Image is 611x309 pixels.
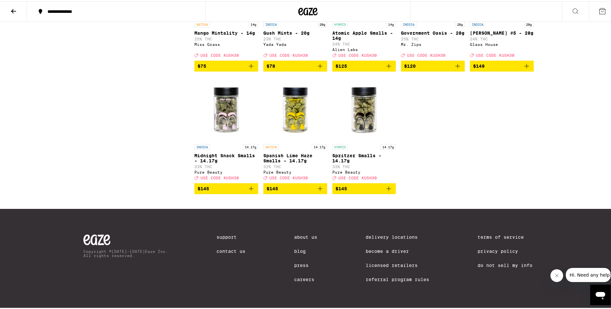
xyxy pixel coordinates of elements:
[478,247,532,253] a: Privacy Policy
[263,36,327,40] p: 23% THC
[194,182,258,193] button: Add to bag
[194,143,210,149] p: INDICA
[194,152,258,162] p: Midnight Snack Smalls - 14.17g
[366,262,429,267] a: Licensed Retailers
[476,52,514,56] span: USE CODE KUSH30
[263,41,327,45] div: Yada Yada
[590,283,611,304] iframe: Button to launch messaging window
[263,59,327,70] button: Add to bag
[332,75,396,140] img: Pure Beauty - Spritzer Smalls - 14.17g
[332,29,396,39] p: Atomic Apple Smalls - 14g
[335,62,347,67] span: $125
[267,185,278,190] span: $145
[550,268,563,281] iframe: Close message
[312,143,327,149] p: 14.17g
[194,75,258,140] img: Pure Beauty - Midnight Snack Smalls - 14.17g
[267,62,275,67] span: $78
[332,46,396,50] div: Alien Labs
[194,29,258,34] p: Mango Mintality - 14g
[401,36,465,40] p: 25% THC
[263,143,279,149] p: SATIVA
[401,20,416,26] p: INDICA
[404,62,416,67] span: $120
[194,75,258,182] a: Open page for Midnight Snack Smalls - 14.17g from Pure Beauty
[194,20,210,26] p: SATIVA
[194,163,258,167] p: 33% THC
[380,143,396,149] p: 14.17g
[473,62,485,67] span: $149
[401,29,465,34] p: Government Oasis - 28g
[294,233,317,238] a: About Us
[566,267,611,281] iframe: Message from company
[470,36,534,40] p: 24% THC
[478,262,532,267] a: Do Not Sell My Info
[263,182,327,193] button: Add to bag
[407,52,446,56] span: USE CODE KUSH30
[83,248,168,256] p: Copyright © [DATE]-[DATE] Eaze Inc. All rights reserved.
[269,52,308,56] span: USE CODE KUSH30
[249,20,258,26] p: 14g
[401,41,465,45] div: Mr. Zips
[366,247,429,253] a: Become a Driver
[332,152,396,162] p: Spritzer Smalls - 14.17g
[332,41,396,45] p: 24% THC
[386,20,396,26] p: 14g
[338,175,377,179] span: USE CODE KUSH30
[470,59,534,70] button: Add to bag
[200,52,239,56] span: USE CODE KUSH30
[366,233,429,238] a: Delivery Locations
[524,20,534,26] p: 28g
[401,59,465,70] button: Add to bag
[263,75,327,140] img: Pure Beauty - Spanish Lime Haze Smalls - 14.17g
[216,233,245,238] a: Support
[198,62,206,67] span: $75
[338,52,377,56] span: USE CODE KUSH30
[194,169,258,173] div: Pure Beauty
[263,20,279,26] p: INDICA
[332,59,396,70] button: Add to bag
[263,152,327,162] p: Spanish Lime Haze Smalls - 14.17g
[263,75,327,182] a: Open page for Spanish Lime Haze Smalls - 14.17g from Pure Beauty
[4,4,46,10] span: Hi. Need any help?
[455,20,465,26] p: 28g
[366,276,429,281] a: Referral Program Rules
[335,185,347,190] span: $145
[294,262,317,267] a: Press
[294,276,317,281] a: Careers
[332,163,396,167] p: 33% THC
[470,41,534,45] div: Glass House
[216,247,245,253] a: Contact Us
[332,182,396,193] button: Add to bag
[478,233,532,238] a: Terms of Service
[200,175,239,179] span: USE CODE KUSH30
[332,143,348,149] p: HYBRID
[269,175,308,179] span: USE CODE KUSH30
[198,185,209,190] span: $145
[332,20,348,26] p: HYBRID
[243,143,258,149] p: 14.17g
[332,75,396,182] a: Open page for Spritzer Smalls - 14.17g from Pure Beauty
[294,247,317,253] a: Blog
[318,20,327,26] p: 20g
[470,29,534,34] p: [PERSON_NAME] #5 - 28g
[194,59,258,70] button: Add to bag
[194,41,258,45] div: Miss Grass
[263,29,327,34] p: Gush Mints - 20g
[263,163,327,167] p: 32% THC
[263,169,327,173] div: Pure Beauty
[194,36,258,40] p: 25% THC
[332,169,396,173] div: Pure Beauty
[470,20,485,26] p: INDICA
